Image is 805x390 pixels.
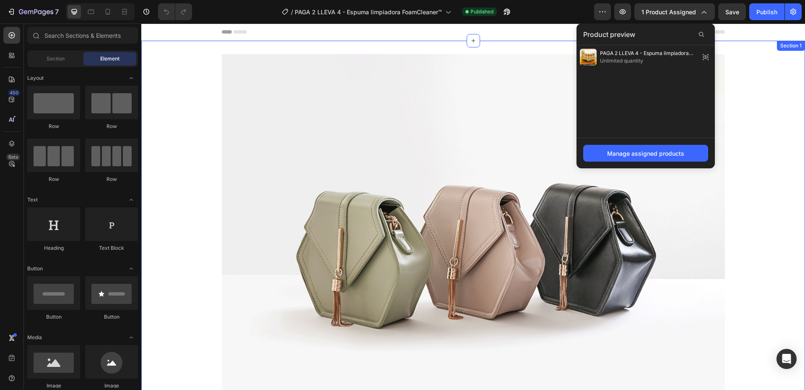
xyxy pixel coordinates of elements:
span: Toggle open [125,193,138,207]
div: Row [85,175,138,183]
div: Button [27,313,80,321]
div: Row [85,123,138,130]
div: Beta [6,154,20,160]
span: 1 product assigned [641,8,696,16]
button: 1 product assigned [634,3,715,20]
span: Layout [27,74,44,82]
span: Product preview [583,29,635,39]
button: 7 [3,3,62,20]
span: Element [100,55,119,63]
div: Button [85,313,138,321]
span: Save [725,8,739,16]
span: Toggle open [125,71,138,85]
div: Manage assigned products [607,149,684,158]
div: Open Intercom Messenger [776,349,797,369]
div: Text Block [85,244,138,252]
button: Publish [749,3,784,20]
span: PAGA 2 LLEVA 4 - Espuma limpiadora FoamCleaner™ ✨ [600,50,696,57]
div: Row [27,123,80,130]
span: Toggle open [125,331,138,344]
div: Heading [27,244,80,252]
div: Image [85,382,138,390]
span: Media [27,334,42,341]
p: 7 [55,7,59,17]
span: Text [27,196,38,204]
span: Section [47,55,65,63]
span: / [291,8,293,16]
button: Manage assigned products [583,145,708,162]
span: Toggle open [125,262,138,275]
div: Undo/Redo [158,3,192,20]
div: 450 [8,89,20,96]
button: Save [718,3,746,20]
iframe: Design area [141,24,805,390]
div: Image [27,382,80,390]
span: Unlimited quantity [600,57,696,65]
input: Search Sections & Elements [27,27,138,44]
div: Row [27,175,80,183]
img: preview-img [580,49,597,65]
span: Published [470,8,493,16]
div: Publish [756,8,777,16]
span: PAGA 2 LLEVA 4 - Espuma limpiadora FoamCleaner™ [295,8,442,16]
span: Button [27,265,43,272]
